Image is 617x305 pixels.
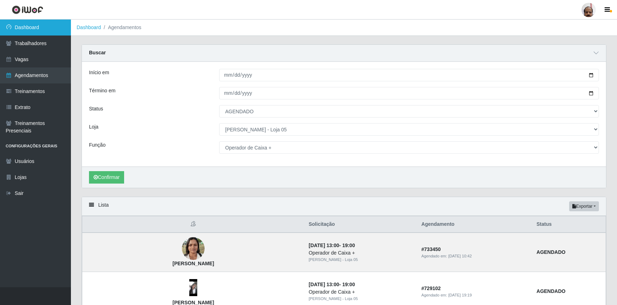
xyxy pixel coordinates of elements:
div: Lista [82,197,606,216]
label: Início em [89,69,109,76]
time: 19:00 [342,282,355,287]
label: Loja [89,123,98,131]
li: Agendamentos [101,24,141,31]
div: Operador de Caixa + [308,288,413,296]
img: CoreUI Logo [12,5,43,14]
th: Agendamento [417,216,532,233]
nav: breadcrumb [71,20,617,36]
strong: [PERSON_NAME] [173,261,214,266]
time: [DATE] 13:00 [308,243,339,248]
label: Função [89,141,106,149]
strong: - [308,243,355,248]
button: Exportar [569,201,599,211]
strong: Buscar [89,50,106,55]
div: [PERSON_NAME] - Loja 05 [308,296,413,302]
time: [DATE] 13:00 [308,282,339,287]
a: Dashboard [77,24,101,30]
div: Agendado em: [421,253,528,259]
button: Confirmar [89,171,124,184]
div: Operador de Caixa + [308,249,413,257]
img: Rafaela Maria da Silva [182,234,205,264]
div: [PERSON_NAME] - Loja 05 [308,257,413,263]
th: Status [532,216,606,233]
strong: AGENDADO [537,249,566,255]
input: 00/00/0000 [219,69,599,81]
time: [DATE] 19:19 [448,293,472,297]
time: 19:00 [342,243,355,248]
label: Término em [89,87,116,94]
strong: AGENDADO [537,288,566,294]
time: [DATE] 10:42 [448,254,472,258]
input: 00/00/0000 [219,87,599,99]
strong: # 729102 [421,285,441,291]
div: Agendado em: [421,292,528,298]
label: Status [89,105,103,113]
strong: - [308,282,355,287]
img: Ana Carolina [182,279,205,296]
strong: # 733450 [421,246,441,252]
th: Solicitação [304,216,417,233]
